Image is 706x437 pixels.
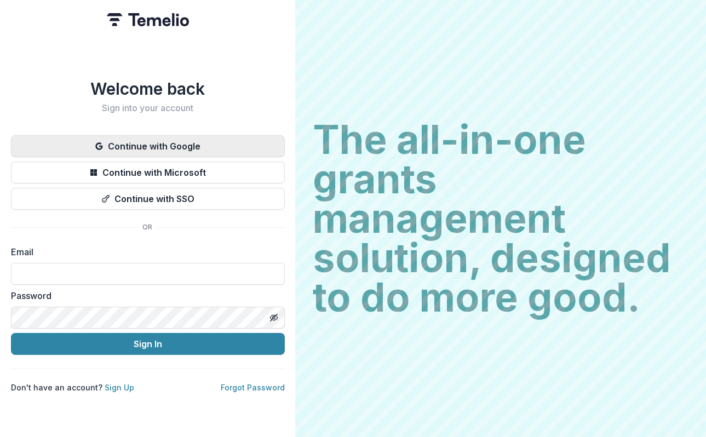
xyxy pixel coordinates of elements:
label: Password [11,289,278,302]
a: Forgot Password [221,383,285,392]
h2: Sign into your account [11,103,285,113]
button: Sign In [11,333,285,355]
a: Sign Up [105,383,134,392]
p: Don't have an account? [11,382,134,393]
h1: Welcome back [11,79,285,99]
button: Continue with Microsoft [11,162,285,183]
button: Continue with SSO [11,188,285,210]
button: Toggle password visibility [265,309,283,326]
label: Email [11,245,278,258]
button: Continue with Google [11,135,285,157]
img: Temelio [107,13,189,26]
